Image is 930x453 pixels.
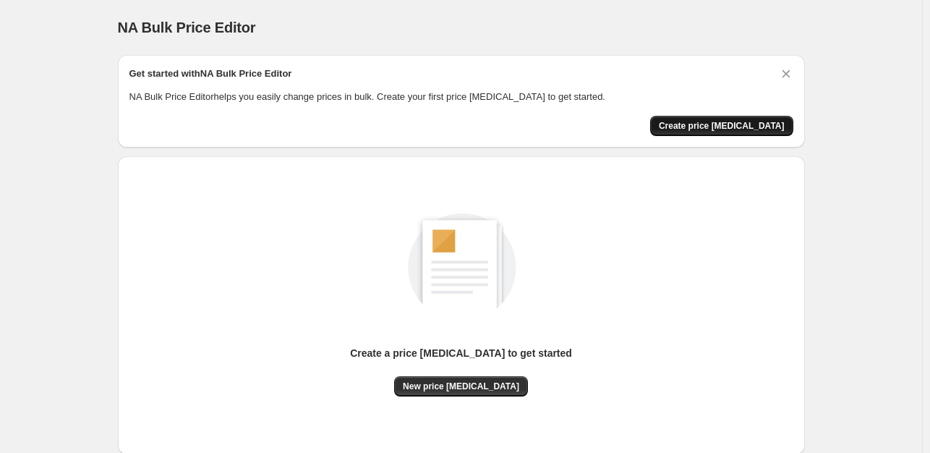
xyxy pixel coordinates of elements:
[118,20,256,35] span: NA Bulk Price Editor
[394,376,528,397] button: New price [MEDICAL_DATA]
[129,67,292,81] h2: Get started with NA Bulk Price Editor
[659,120,785,132] span: Create price [MEDICAL_DATA]
[350,346,572,360] p: Create a price [MEDICAL_DATA] to get started
[403,381,519,392] span: New price [MEDICAL_DATA]
[129,90,793,104] p: NA Bulk Price Editor helps you easily change prices in bulk. Create your first price [MEDICAL_DAT...
[779,67,793,81] button: Dismiss card
[650,116,793,136] button: Create price change job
